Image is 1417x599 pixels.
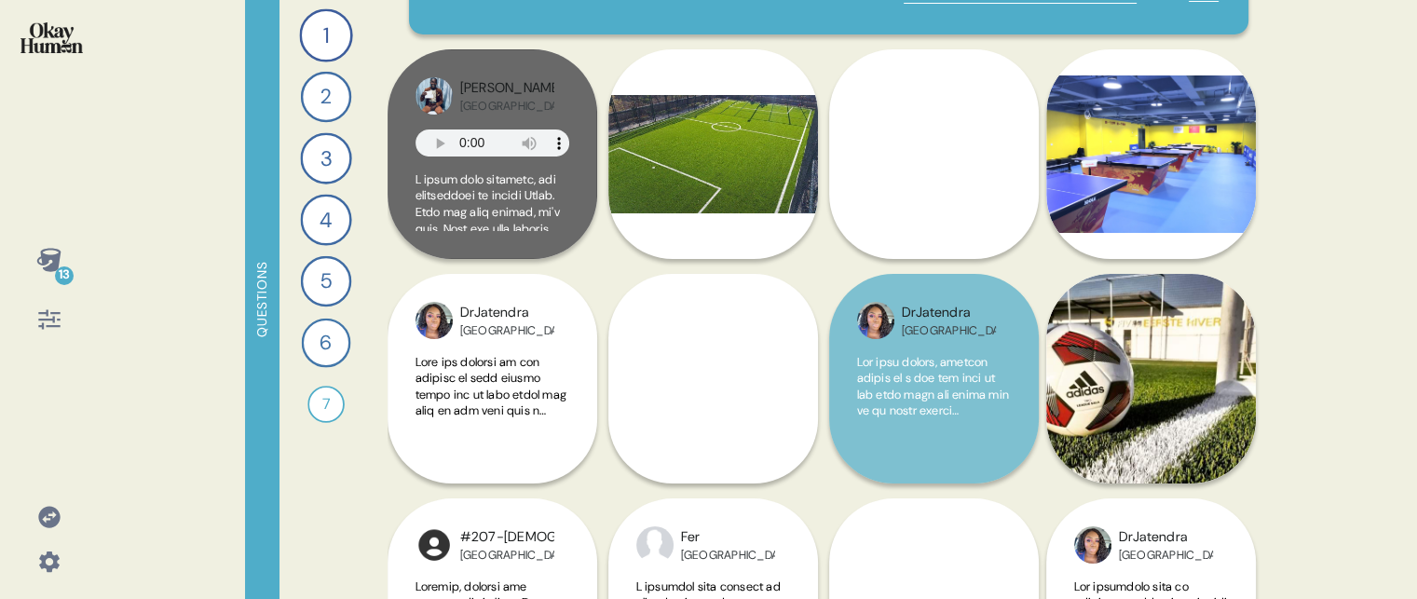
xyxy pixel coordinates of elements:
div: 1 [299,8,352,61]
div: 6 [301,319,350,368]
div: 5 [300,256,351,307]
div: 2 [300,72,350,122]
div: 4 [300,194,351,245]
img: okayhuman.3b1b6348.png [20,22,83,53]
div: 13 [55,266,74,285]
div: 3 [300,132,351,184]
div: 7 [307,386,345,423]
